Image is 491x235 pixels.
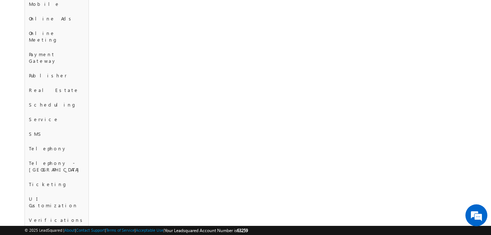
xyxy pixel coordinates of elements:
[76,228,105,232] a: Contact Support
[25,177,88,192] div: Ticketing
[25,26,88,47] div: Online Meeting
[25,192,88,213] div: UI Customization
[237,228,248,233] span: 63259
[12,38,31,48] img: d_60004797649_company_0_60004797649
[25,68,88,83] div: Publisher
[120,4,137,21] div: Minimize live chat window
[25,156,88,177] div: Telephony - [GEOGRAPHIC_DATA]
[106,228,135,232] a: Terms of Service
[25,47,88,68] div: Payment Gateway
[25,127,88,141] div: SMS
[165,228,248,233] span: Your Leadsquared Account Number is
[25,83,88,97] div: Real Estate
[24,227,248,234] span: © 2025 LeadSquared | | | | |
[25,213,88,227] div: Verifications
[10,68,133,176] textarea: Type your message and hit 'Enter'
[25,141,88,156] div: Telephony
[25,112,88,127] div: Service
[64,228,75,232] a: About
[99,182,133,192] em: Start Chat
[25,97,88,112] div: Scheduling
[136,228,163,232] a: Acceptable Use
[38,38,123,48] div: Chat with us now
[25,11,88,26] div: Online Ads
